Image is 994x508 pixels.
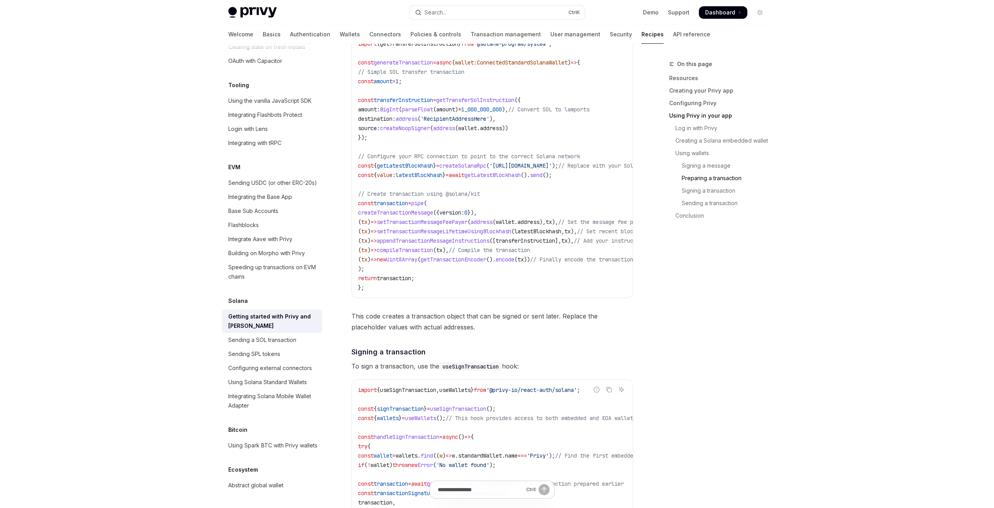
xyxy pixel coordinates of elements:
[358,443,367,450] span: try
[493,218,496,225] span: (
[577,386,580,394] span: ;
[358,237,361,244] span: (
[568,237,574,244] span: ),
[446,452,452,459] span: =>
[464,209,467,216] span: 0
[377,275,411,282] span: transaction
[571,59,577,66] span: =>
[471,218,493,225] span: address
[358,153,580,160] span: // Configure your RPC connection to point to the correct Solana network
[358,247,361,254] span: (
[467,209,477,216] span: }),
[374,172,377,179] span: {
[577,228,649,235] span: // Set recent blockhash
[669,172,772,184] a: Preparing a transaction
[436,461,489,469] span: 'No wallet found'
[549,40,552,47] span: ;
[477,59,568,66] span: ConnectedStandardSolanaWallet
[222,246,322,260] a: Building on Morpho with Privy
[351,361,633,372] span: To sign a transaction, use the hook:
[518,256,524,263] span: tx
[358,68,464,75] span: // Simple SOL transfer transaction
[222,122,322,136] a: Login with Lens
[489,237,496,244] span: ([
[705,9,735,16] span: Dashboard
[399,415,402,422] span: }
[389,461,392,469] span: )
[399,106,402,113] span: (
[477,125,480,132] span: .
[228,220,259,230] div: Flashblocks
[552,162,558,169] span: );
[474,59,477,66] span: :
[222,309,322,333] a: Getting started with Privy and [PERSON_NAME]
[471,433,474,440] span: {
[361,218,367,225] span: tx
[371,247,377,254] span: =>
[358,190,480,197] span: // Create transaction using @solana/kit
[361,247,367,254] span: tx
[591,385,602,395] button: Report incorrect code
[471,386,474,394] span: }
[228,481,283,490] div: Abstract global wallet
[222,260,322,284] a: Speeding up transactions on EVM chains
[436,386,439,394] span: ,
[502,125,508,132] span: ))
[358,228,361,235] span: (
[496,256,514,263] span: encode
[442,433,458,440] span: async
[439,452,442,459] span: w
[438,481,523,498] input: Ask a question...
[417,256,421,263] span: (
[442,247,449,254] span: ),
[439,433,442,440] span: =
[358,125,380,132] span: source:
[417,115,421,122] span: (
[367,461,371,469] span: !
[433,125,455,132] span: address
[699,6,747,19] a: Dashboard
[228,335,296,345] div: Sending a SOL transaction
[377,405,424,412] span: signTransaction
[374,452,392,459] span: wallet
[474,386,486,394] span: from
[228,192,292,202] div: Integrating the Base App
[616,385,627,395] button: Ask AI
[539,218,546,225] span: ),
[222,136,322,150] a: Integrating with tRPC
[371,228,377,235] span: =>
[222,108,322,122] a: Integrating Flashbots Protect
[455,125,458,132] span: (
[405,415,436,422] span: useWallets
[374,97,433,104] span: transferInstruction
[222,176,322,190] a: Sending USDC (or other ERC-20s)
[421,115,489,122] span: 'RecipientAddressHere'
[524,256,530,263] span: ))
[374,78,392,85] span: amount
[364,461,367,469] span: (
[380,386,436,394] span: useSignTransaction
[351,311,633,333] span: This code creates a transaction object that can be signed or sent later. Replace the placeholder ...
[228,249,305,258] div: Building on Morpho with Privy
[458,125,477,132] span: wallet
[480,125,502,132] span: address
[263,25,281,44] a: Basics
[464,433,471,440] span: =>
[530,172,543,179] span: send
[228,392,317,410] div: Integrating Solana Mobile Wallet Adapter
[568,9,580,16] span: Ctrl K
[446,415,636,422] span: // This hook provides access to both embedded and EOA wallets
[424,405,427,412] span: }
[367,443,371,450] span: {
[228,163,240,172] h5: EVM
[669,109,772,122] a: Using Privy in your app
[458,452,502,459] span: standardWallet
[228,349,280,359] div: Sending SPL tokens
[439,209,464,216] span: version:
[228,425,247,435] h5: Bitcoin
[558,162,683,169] span: // Replace with your Solana RPC endpoint
[669,72,772,84] a: Resources
[555,452,658,459] span: // Find the first embedded wallet
[518,452,527,459] span: ===
[496,218,514,225] span: wallet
